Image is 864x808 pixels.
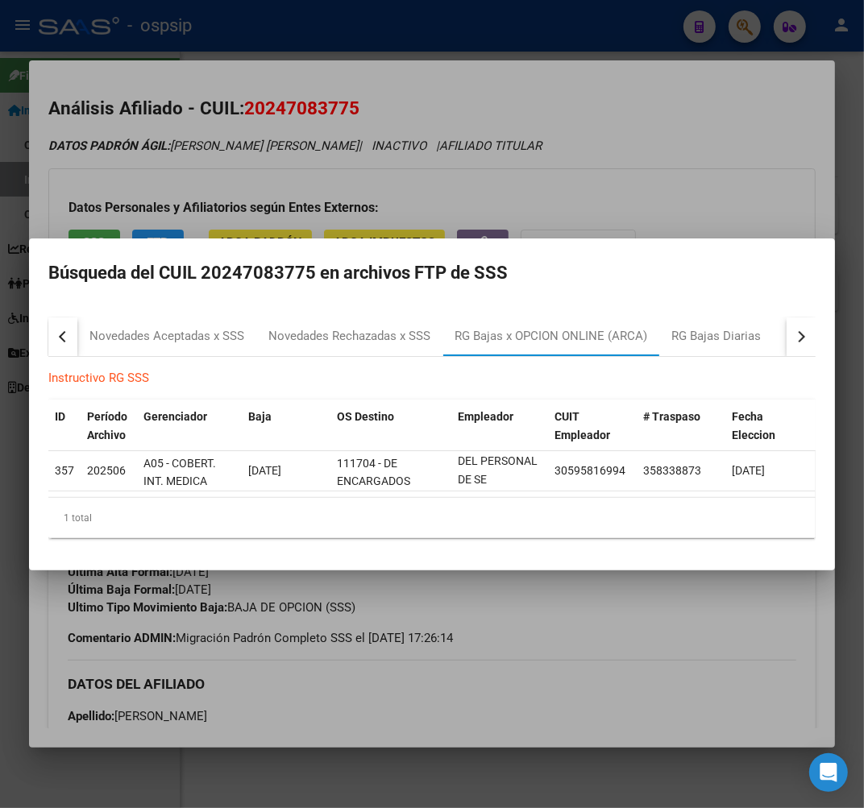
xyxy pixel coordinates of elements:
[455,327,647,346] div: RG Bajas x OPCION ONLINE (ARCA)
[137,400,242,453] datatable-header-cell: Gerenciador
[451,400,548,453] datatable-header-cell: Empleador
[725,400,814,453] datatable-header-cell: Fecha Eleccion
[143,457,216,488] span: A05 - COBERT. INT. MEDICA
[458,434,542,489] div: OBRA SOCIAL DEL PERSONAL DE SE
[87,410,127,441] span: Período Archivo
[555,410,610,441] span: CUIT Empleador
[48,400,81,453] datatable-header-cell: ID
[548,400,637,453] datatable-header-cell: CUIT Empleador
[143,410,207,423] span: Gerenciador
[242,400,330,453] datatable-header-cell: Baja
[55,464,87,477] span: 35782
[48,371,149,385] a: Instructivo RG SSS
[671,327,761,346] div: RG Bajas Diarias
[81,400,137,453] datatable-header-cell: Período Archivo
[330,400,451,453] datatable-header-cell: OS Destino
[248,462,324,480] div: [DATE]
[458,410,513,423] span: Empleador
[337,457,415,524] span: 111704 - DE ENCARGADOS APUNTADORES MARITIMOS
[809,753,848,792] div: Open Intercom Messenger
[248,410,272,423] span: Baja
[643,464,701,477] span: 358338873
[87,464,126,477] span: 202506
[637,400,725,453] datatable-header-cell: # Traspaso
[55,410,65,423] span: ID
[48,258,816,288] h2: Búsqueda del CUIL 20247083775 en archivos FTP de SSS
[268,327,430,346] div: Novedades Rechazadas x SSS
[555,464,625,477] span: 30595816994
[643,410,700,423] span: # Traspaso
[732,464,765,477] span: [DATE]
[337,410,394,423] span: OS Destino
[89,327,244,346] div: Novedades Aceptadas x SSS
[732,410,775,441] span: Fecha Eleccion
[48,498,816,538] div: 1 total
